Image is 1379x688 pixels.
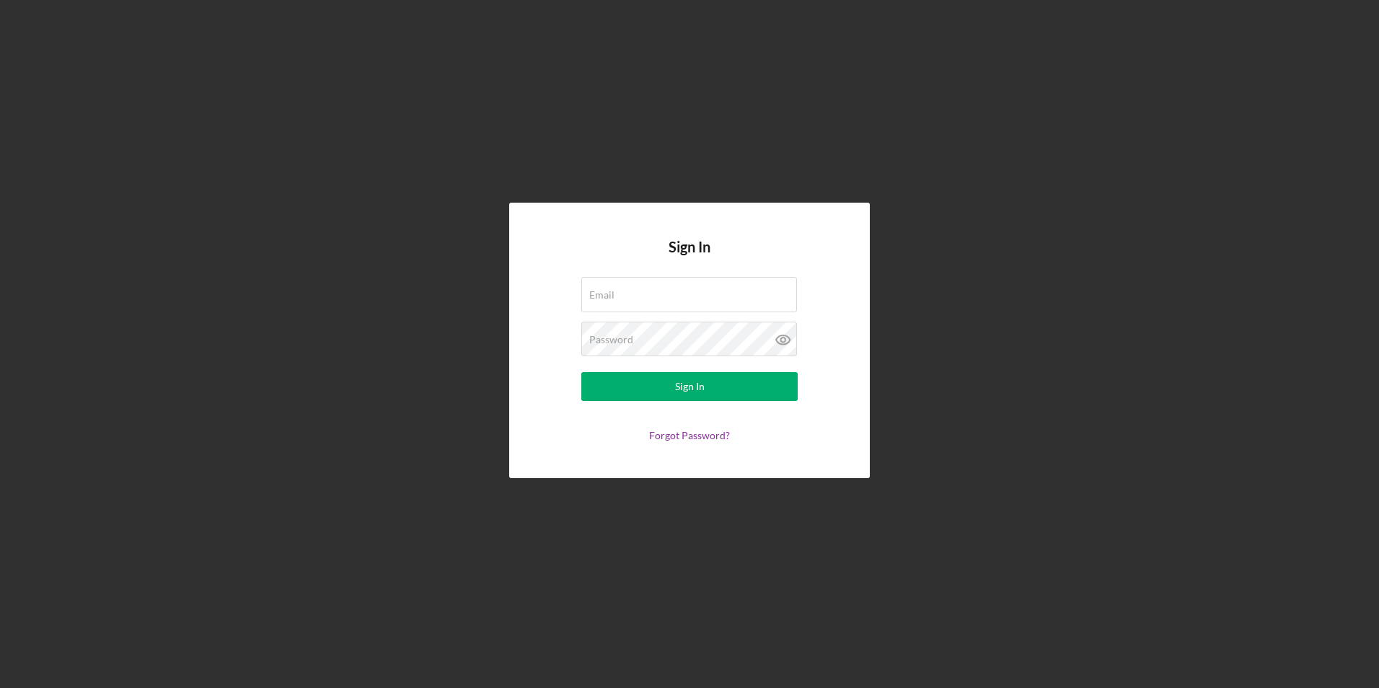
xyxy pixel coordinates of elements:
[669,239,710,277] h4: Sign In
[675,372,705,401] div: Sign In
[589,289,614,301] label: Email
[589,334,633,345] label: Password
[649,429,730,441] a: Forgot Password?
[581,372,798,401] button: Sign In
